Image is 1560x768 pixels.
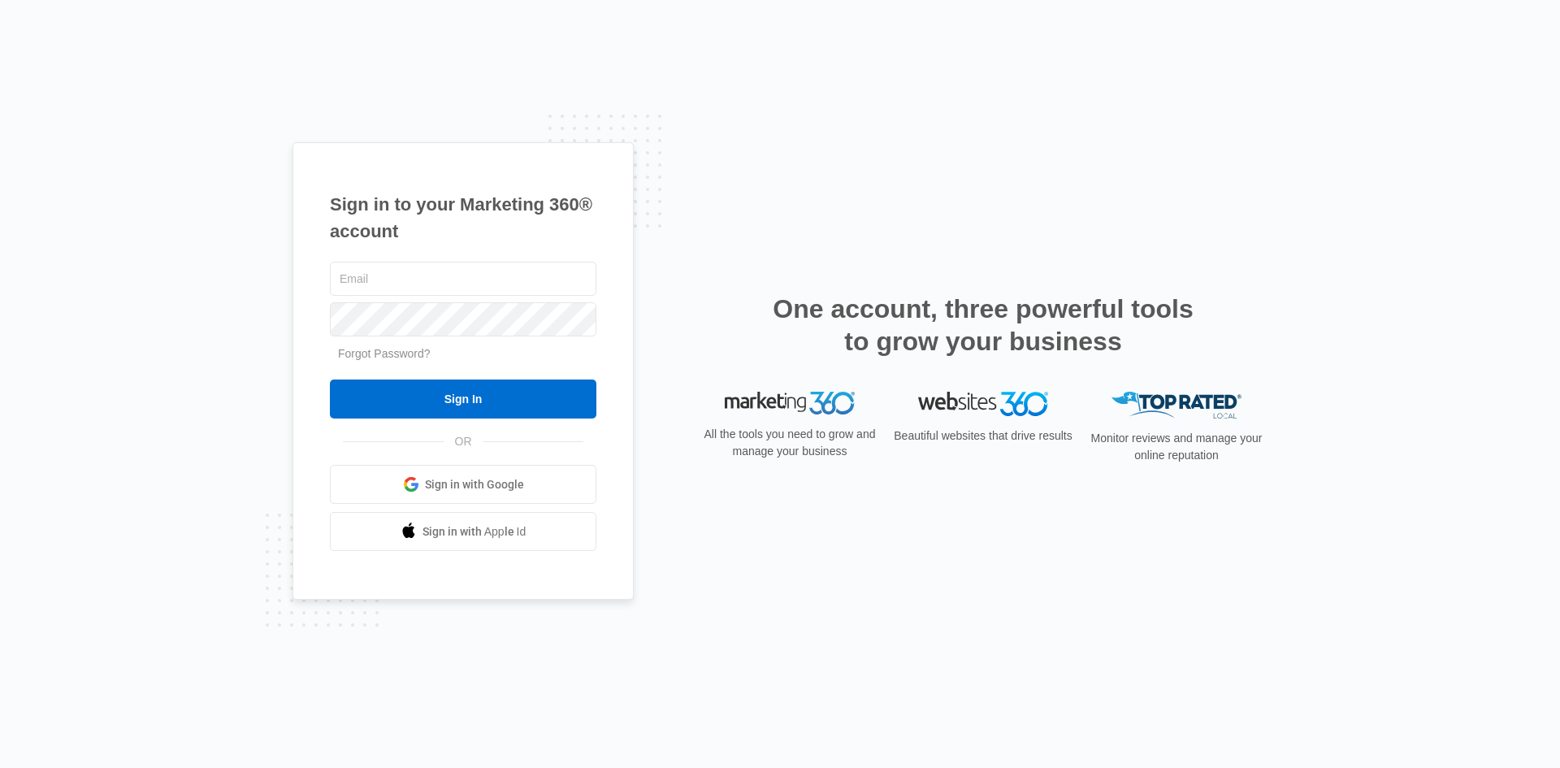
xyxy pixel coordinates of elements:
[422,523,526,540] span: Sign in with Apple Id
[330,465,596,504] a: Sign in with Google
[330,191,596,245] h1: Sign in to your Marketing 360® account
[330,512,596,551] a: Sign in with Apple Id
[699,426,881,460] p: All the tools you need to grow and manage your business
[1085,430,1267,464] p: Monitor reviews and manage your online reputation
[1111,392,1241,419] img: Top Rated Local
[444,433,483,450] span: OR
[768,293,1198,358] h2: One account, three powerful tools to grow your business
[330,262,596,296] input: Email
[725,392,855,414] img: Marketing 360
[892,427,1074,445] p: Beautiful websites that drive results
[330,380,596,419] input: Sign In
[918,392,1048,415] img: Websites 360
[338,347,431,360] a: Forgot Password?
[425,476,524,493] span: Sign in with Google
